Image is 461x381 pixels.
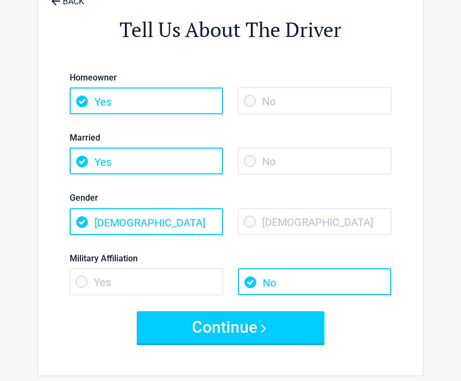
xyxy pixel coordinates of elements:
[70,148,223,174] span: Yes
[70,190,391,205] label: Gender
[43,16,418,43] h2: Tell Us About The Driver
[70,251,391,266] label: Military Affiliation
[137,311,324,343] button: Continue
[238,208,391,235] span: [DEMOGRAPHIC_DATA]
[70,70,391,85] label: Homeowner
[238,268,391,295] span: No
[70,268,223,295] span: Yes
[238,87,391,114] span: No
[238,148,391,174] span: No
[70,208,223,235] span: [DEMOGRAPHIC_DATA]
[70,87,223,114] span: Yes
[70,130,391,145] label: Married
